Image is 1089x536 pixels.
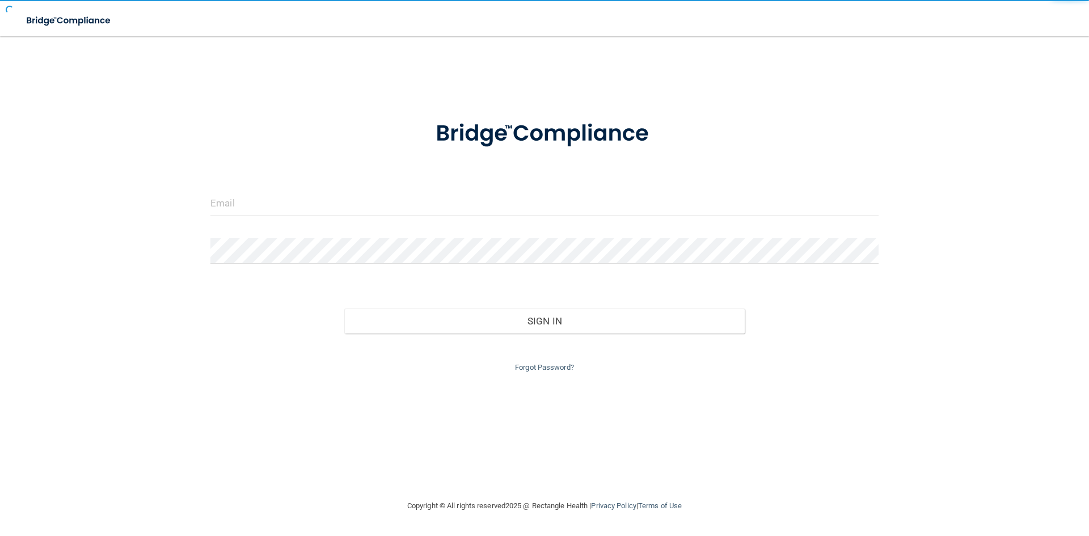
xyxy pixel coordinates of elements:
img: bridge_compliance_login_screen.278c3ca4.svg [17,9,121,32]
input: Email [210,191,879,216]
button: Sign In [344,309,745,334]
div: Copyright © All rights reserved 2025 @ Rectangle Health | | [337,488,752,524]
img: bridge_compliance_login_screen.278c3ca4.svg [412,104,677,163]
a: Privacy Policy [591,501,636,510]
a: Terms of Use [638,501,682,510]
a: Forgot Password? [515,363,574,372]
